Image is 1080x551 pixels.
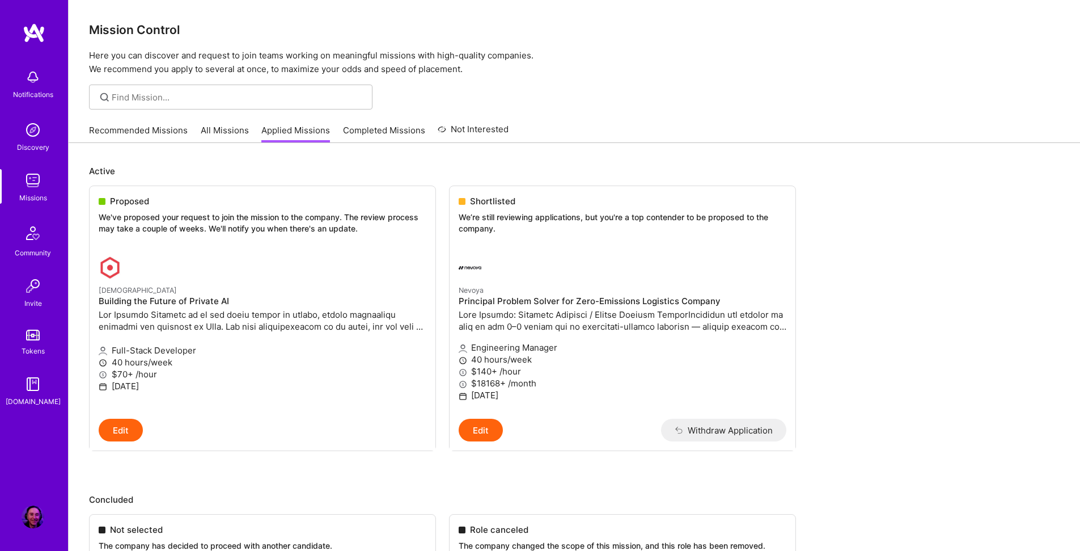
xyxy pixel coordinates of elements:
p: 40 hours/week [99,356,426,368]
p: We’re still reviewing applications, but you're a top contender to be proposed to the company. [459,212,786,234]
p: Active [89,165,1060,177]
button: Withdraw Application [661,419,786,441]
p: Engineering Manager [459,342,786,354]
img: discovery [22,119,44,141]
a: Applied Missions [261,124,330,143]
p: $70+ /hour [99,368,426,380]
img: Nevoya company logo [459,256,481,279]
small: [DEMOGRAPHIC_DATA] [99,286,177,295]
img: bell [22,66,44,89]
i: icon Clock [99,359,107,367]
p: We've proposed your request to join the mission to the company. The review process may take a cou... [99,212,426,234]
i: icon MoneyGray [99,371,107,379]
h3: Mission Control [89,23,1060,37]
div: [DOMAIN_NAME] [6,396,61,407]
div: Community [15,247,51,259]
span: Shortlisted [470,195,515,207]
p: $18168+ /month [459,377,786,389]
a: Kynismos company logo[DEMOGRAPHIC_DATA]Building the Future of Private AILor Ipsumdo Sitametc ad e... [90,247,435,419]
input: Find Mission... [112,91,364,103]
button: Edit [99,419,143,441]
i: icon SearchGrey [98,91,111,104]
i: icon Applicant [99,347,107,355]
p: Concluded [89,494,1060,506]
i: icon MoneyGray [459,368,467,377]
img: User Avatar [22,506,44,528]
p: [DATE] [99,380,426,392]
a: Not Interested [438,123,509,143]
button: Edit [459,419,503,441]
img: logo [23,23,45,43]
h4: Building the Future of Private AI [99,296,426,306]
div: Discovery [17,141,49,153]
span: Proposed [110,195,149,207]
p: Here you can discover and request to join teams working on meaningful missions with high-quality ... [89,49,1060,76]
a: Nevoya company logoNevoyaPrincipal Problem Solver for Zero-Emissions Logistics CompanyLore Ipsumd... [450,247,795,419]
div: Invite [24,297,42,309]
a: All Missions [201,124,249,143]
p: Lor Ipsumdo Sitametc ad el sed doeiu tempor in utlabo, etdolo magnaaliqu enimadmi ven quisnost ex... [99,309,426,333]
img: Invite [22,275,44,297]
a: User Avatar [19,506,47,528]
p: $140+ /hour [459,365,786,377]
i: icon Calendar [99,382,107,391]
i: icon Clock [459,356,467,365]
img: tokens [26,330,40,340]
i: icon Applicant [459,344,467,353]
p: Full-Stack Developer [99,344,426,356]
small: Nevoya [459,286,484,295]
i: icon Calendar [459,392,467,401]
div: Tokens [22,345,45,357]
p: 40 hours/week [459,354,786,365]
a: Completed Missions [343,124,425,143]
img: teamwork [22,169,44,192]
div: Missions [19,192,47,204]
p: Lore Ipsumdo: Sitametc Adipisci / Elitse Doeiusm TemporIncididun utl etdolor ma aliq en adm 0–0 v... [459,309,786,333]
img: guide book [22,373,44,396]
i: icon MoneyGray [459,380,467,389]
img: Community [19,220,46,247]
a: Recommended Missions [89,124,188,143]
div: Notifications [13,89,53,100]
img: Kynismos company logo [99,256,121,279]
p: [DATE] [459,389,786,401]
h4: Principal Problem Solver for Zero-Emissions Logistics Company [459,296,786,306]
